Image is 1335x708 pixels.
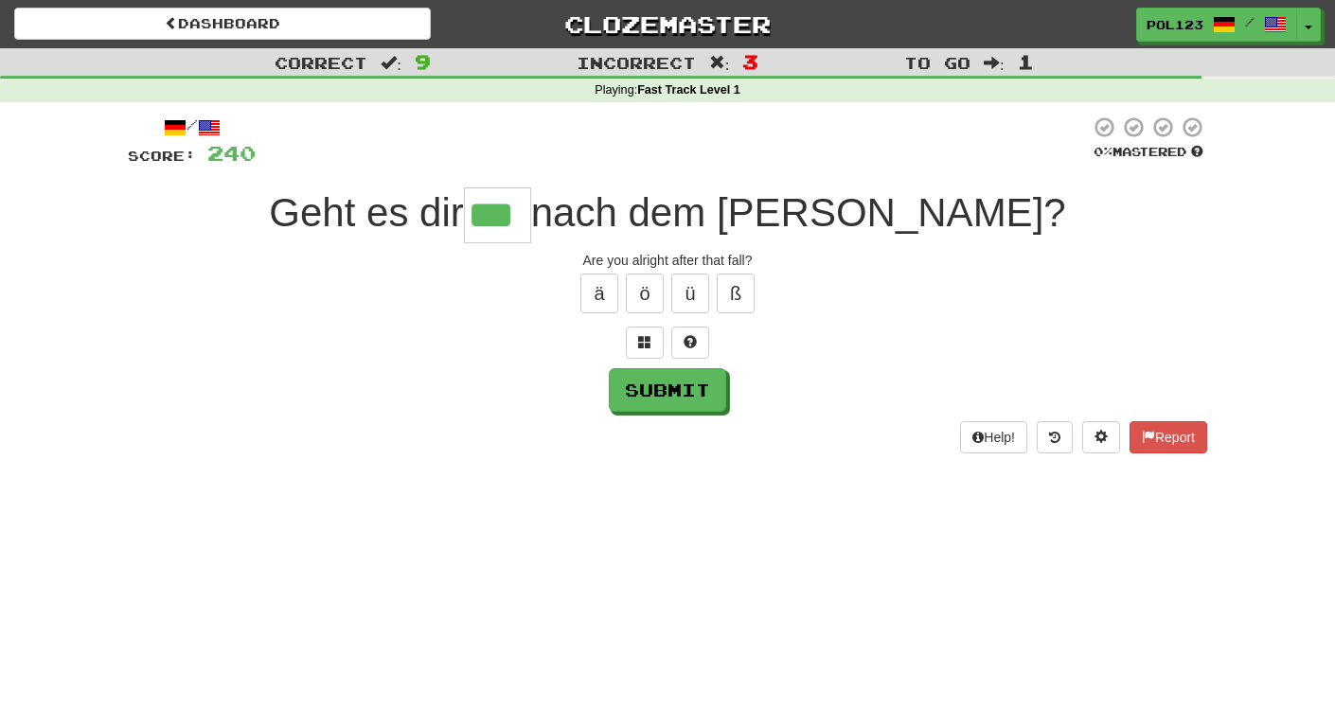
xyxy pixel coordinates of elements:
span: 3 [742,50,758,73]
span: nach dem [PERSON_NAME]? [531,190,1066,235]
span: Incorrect [577,53,696,72]
button: Round history (alt+y) [1037,421,1073,453]
span: 0 % [1094,144,1112,159]
span: Correct [275,53,367,72]
span: : [984,55,1005,71]
a: Dashboard [14,8,431,40]
span: Geht es dir [269,190,463,235]
span: To go [904,53,970,72]
div: Are you alright after that fall? [128,251,1207,270]
button: Submit [609,368,726,412]
span: Score: [128,148,196,164]
button: ß [717,274,755,313]
strong: Fast Track Level 1 [637,83,740,97]
button: Single letter hint - you only get 1 per sentence and score half the points! alt+h [671,327,709,359]
span: : [381,55,401,71]
button: Switch sentence to multiple choice alt+p [626,327,664,359]
div: Mastered [1090,144,1207,161]
span: : [709,55,730,71]
div: / [128,115,256,139]
span: / [1245,15,1255,28]
span: 240 [207,141,256,165]
span: 9 [415,50,431,73]
button: Help! [960,421,1027,453]
a: Clozemaster [459,8,876,41]
button: ö [626,274,664,313]
button: ü [671,274,709,313]
span: Pol123 [1147,16,1203,33]
button: Report [1130,421,1207,453]
span: 1 [1018,50,1034,73]
button: ä [580,274,618,313]
a: Pol123 / [1136,8,1297,42]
